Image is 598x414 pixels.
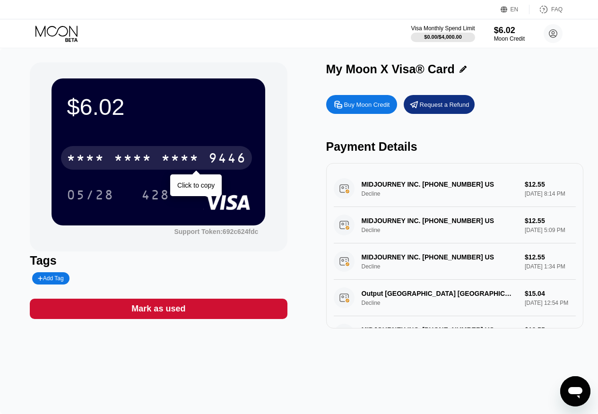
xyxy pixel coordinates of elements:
[494,26,525,35] div: $6.02
[30,254,287,267] div: Tags
[38,275,63,282] div: Add Tag
[60,183,121,207] div: 05/28
[411,25,475,42] div: Visa Monthly Spend Limit$0.00/$4,000.00
[424,34,462,40] div: $0.00 / $4,000.00
[411,25,475,32] div: Visa Monthly Spend Limit
[420,101,469,109] div: Request a Refund
[134,183,177,207] div: 428
[141,189,170,204] div: 428
[494,26,525,42] div: $6.02Moon Credit
[32,272,69,285] div: Add Tag
[67,94,250,120] div: $6.02
[326,140,583,154] div: Payment Details
[404,95,475,114] div: Request a Refund
[174,228,258,235] div: Support Token:692c624fdc
[208,152,246,167] div: 9446
[560,376,590,406] iframe: Кнопка запуска окна обмена сообщениями
[131,303,185,314] div: Mark as used
[174,228,258,235] div: Support Token: 692c624fdc
[529,5,563,14] div: FAQ
[344,101,390,109] div: Buy Moon Credit
[177,181,215,189] div: Click to copy
[494,35,525,42] div: Moon Credit
[67,189,114,204] div: 05/28
[326,95,397,114] div: Buy Moon Credit
[326,62,455,76] div: My Moon X Visa® Card
[551,6,563,13] div: FAQ
[30,299,287,319] div: Mark as used
[511,6,519,13] div: EN
[501,5,529,14] div: EN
